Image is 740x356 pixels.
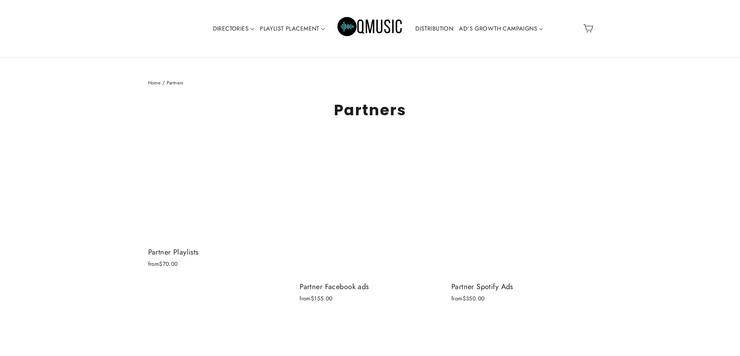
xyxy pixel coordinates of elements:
[463,295,485,303] span: $350.00
[167,79,183,86] span: Partners
[148,101,592,119] h1: Partners
[148,79,161,86] a: Home
[159,260,178,268] span: $70.00
[311,295,333,303] span: $155.00
[148,79,592,87] nav: breadcrumbs
[162,79,165,86] span: /
[300,137,440,305] a: Partner Facebook adsfrom$155.00
[451,137,592,305] a: Partner Spotify Adsfrom$350.00
[456,20,546,37] a: AD'S GROWTH CAMPAIGNS
[412,20,456,37] a: DISTRIBUTION
[451,281,592,292] div: Partner Spotify Ads
[300,281,440,292] div: Partner Facebook ads
[300,295,333,303] span: from
[148,247,289,258] div: Partner Playlists
[148,260,178,268] span: from
[337,12,403,45] img: Q Music Promotions
[148,137,289,271] a: Partner Playlistsfrom$70.00
[451,295,485,303] span: from
[210,20,257,37] a: DIRECTORIES
[257,20,328,37] a: PLAYLIST PLACEMENT
[187,7,553,50] div: Primary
